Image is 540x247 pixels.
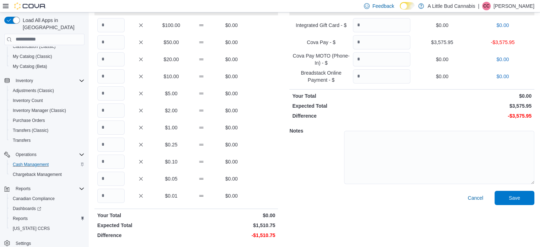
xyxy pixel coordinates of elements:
p: $0.00 [218,141,245,148]
a: Inventory Manager (Classic) [10,106,69,115]
a: Dashboards [10,204,44,213]
p: Breadstack Online Payment - $ [292,69,350,84]
span: Cancel [468,194,483,202]
input: Quantity [353,18,410,32]
span: Operations [13,150,84,159]
span: Operations [16,152,37,157]
button: Operations [13,150,39,159]
p: $1.00 [158,124,185,131]
p: Difference [292,112,410,119]
p: Expected Total [97,222,185,229]
input: Quantity [97,35,125,49]
p: $0.00 [218,56,245,63]
a: Chargeback Management [10,170,65,179]
span: Cash Management [13,162,49,167]
button: Inventory Manager (Classic) [7,106,87,116]
span: Classification (Classic) [10,42,84,51]
span: Inventory Count [10,96,84,105]
p: -$1,510.75 [188,232,276,239]
button: Reports [13,184,33,193]
p: [PERSON_NAME] [493,2,534,10]
span: CC [483,2,489,10]
p: $0.00 [413,56,471,63]
span: My Catalog (Classic) [13,54,52,59]
span: Inventory Manager (Classic) [10,106,84,115]
a: Inventory Count [10,96,46,105]
input: Quantity [97,189,125,203]
span: Classification (Classic) [13,44,56,49]
button: Purchase Orders [7,116,87,125]
span: Adjustments (Classic) [13,88,54,93]
p: -$3,575.95 [413,112,531,119]
a: Transfers [10,136,33,145]
a: Purchase Orders [10,116,48,125]
p: $0.00 [218,175,245,182]
button: Reports [7,214,87,224]
p: $0.10 [158,158,185,165]
p: $0.00 [218,107,245,114]
input: Quantity [97,103,125,118]
p: $10.00 [158,73,185,80]
input: Quantity [97,155,125,169]
p: $0.25 [158,141,185,148]
p: $20.00 [158,56,185,63]
input: Quantity [353,69,410,84]
span: Inventory [16,78,33,84]
img: Cova [14,2,46,10]
span: Adjustments (Classic) [10,86,84,95]
p: | [478,2,479,10]
p: $3,575.95 [413,39,471,46]
p: -$3,575.95 [474,39,531,46]
p: $0.00 [218,39,245,46]
input: Dark Mode [400,2,415,10]
span: My Catalog (Beta) [13,64,47,69]
span: Reports [13,216,28,221]
p: Expected Total [292,102,410,109]
input: Quantity [97,52,125,66]
span: Save [509,194,520,202]
button: Cancel [465,191,486,205]
a: [US_STATE] CCRS [10,224,53,233]
span: Inventory Manager (Classic) [13,108,66,113]
span: Dashboards [13,206,41,211]
p: $0.00 [474,73,531,80]
button: Canadian Compliance [7,194,87,204]
a: Classification (Classic) [10,42,59,51]
span: Transfers (Classic) [13,128,48,133]
button: Inventory Count [7,96,87,106]
span: Washington CCRS [10,224,84,233]
span: Purchase Orders [10,116,84,125]
p: $0.00 [218,124,245,131]
span: Canadian Compliance [10,194,84,203]
span: Transfers [10,136,84,145]
a: Reports [10,214,31,223]
button: My Catalog (Classic) [7,52,87,61]
p: Cova Pay - $ [292,39,350,46]
div: Carolyn Cook [482,2,491,10]
span: Canadian Compliance [13,196,55,202]
p: $0.00 [218,73,245,80]
button: Reports [1,184,87,194]
p: $0.00 [474,56,531,63]
input: Quantity [353,52,410,66]
button: Inventory [13,76,36,85]
span: Purchase Orders [13,118,45,123]
a: Dashboards [7,204,87,214]
p: $0.00 [413,73,471,80]
span: Inventory [13,76,84,85]
span: Inventory Count [13,98,43,103]
span: Reports [13,184,84,193]
span: Reports [10,214,84,223]
a: My Catalog (Classic) [10,52,55,61]
p: $2.00 [158,107,185,114]
p: $0.00 [218,192,245,199]
p: $0.00 [413,22,471,29]
button: Inventory [1,76,87,86]
span: Feedback [372,2,394,10]
h5: Notes [289,124,343,138]
p: $0.01 [158,192,185,199]
p: Integrated Gift Card - $ [292,22,350,29]
span: Cash Management [10,160,84,169]
span: My Catalog (Beta) [10,62,84,71]
span: Transfers (Classic) [10,126,84,135]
